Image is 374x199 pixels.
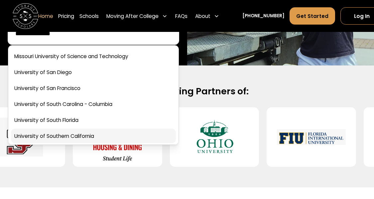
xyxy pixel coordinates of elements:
[19,86,355,97] h2: Official Moving Partners of:
[106,12,159,20] div: Moving After College
[104,7,170,25] div: Moving After College
[180,113,249,162] img: Ohio University
[175,7,187,25] a: FAQs
[79,7,99,25] a: Schools
[13,3,38,29] a: home
[242,13,285,19] a: [PHONE_NUMBER]
[277,113,346,162] img: Florida International University - Modesto
[195,12,210,20] div: About
[13,3,38,29] img: Storage Scholars main logo
[290,7,335,25] a: Get Started
[58,7,74,25] a: Pricing
[192,7,222,25] div: About
[38,7,53,25] a: Home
